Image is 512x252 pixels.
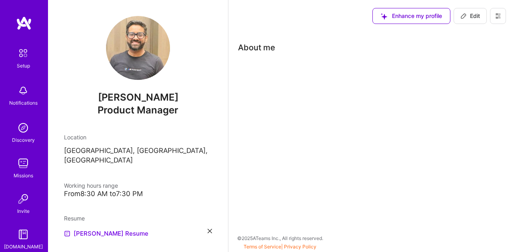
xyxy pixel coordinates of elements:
[372,8,450,24] button: Enhance my profile
[9,99,38,107] div: Notifications
[15,226,31,242] img: guide book
[17,62,30,70] div: Setup
[460,12,480,20] span: Edit
[16,16,32,30] img: logo
[64,146,212,165] p: [GEOGRAPHIC_DATA], [GEOGRAPHIC_DATA], [GEOGRAPHIC_DATA]
[98,104,178,116] span: Product Manager
[244,244,316,250] span: |
[64,229,148,238] a: [PERSON_NAME] Resume
[15,191,31,207] img: Invite
[15,155,31,171] img: teamwork
[48,228,512,248] div: © 2025 ATeams Inc., All rights reserved.
[64,182,118,189] span: Working hours range
[208,229,212,233] i: icon Close
[64,230,70,237] img: Resume
[64,133,212,141] div: Location
[284,244,316,250] a: Privacy Policy
[64,91,212,103] span: [PERSON_NAME]
[64,190,212,198] div: From 8:30 AM to 7:30 PM
[14,171,33,180] div: Missions
[106,16,170,80] img: User Avatar
[15,120,31,136] img: discovery
[381,13,387,20] i: icon SuggestedTeams
[4,242,43,251] div: [DOMAIN_NAME]
[64,215,85,222] span: Resume
[15,45,32,62] img: setup
[17,207,30,215] div: Invite
[12,136,35,144] div: Discovery
[454,8,487,24] button: Edit
[15,83,31,99] img: bell
[244,244,281,250] a: Terms of Service
[238,42,275,54] div: About me
[381,12,442,20] span: Enhance my profile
